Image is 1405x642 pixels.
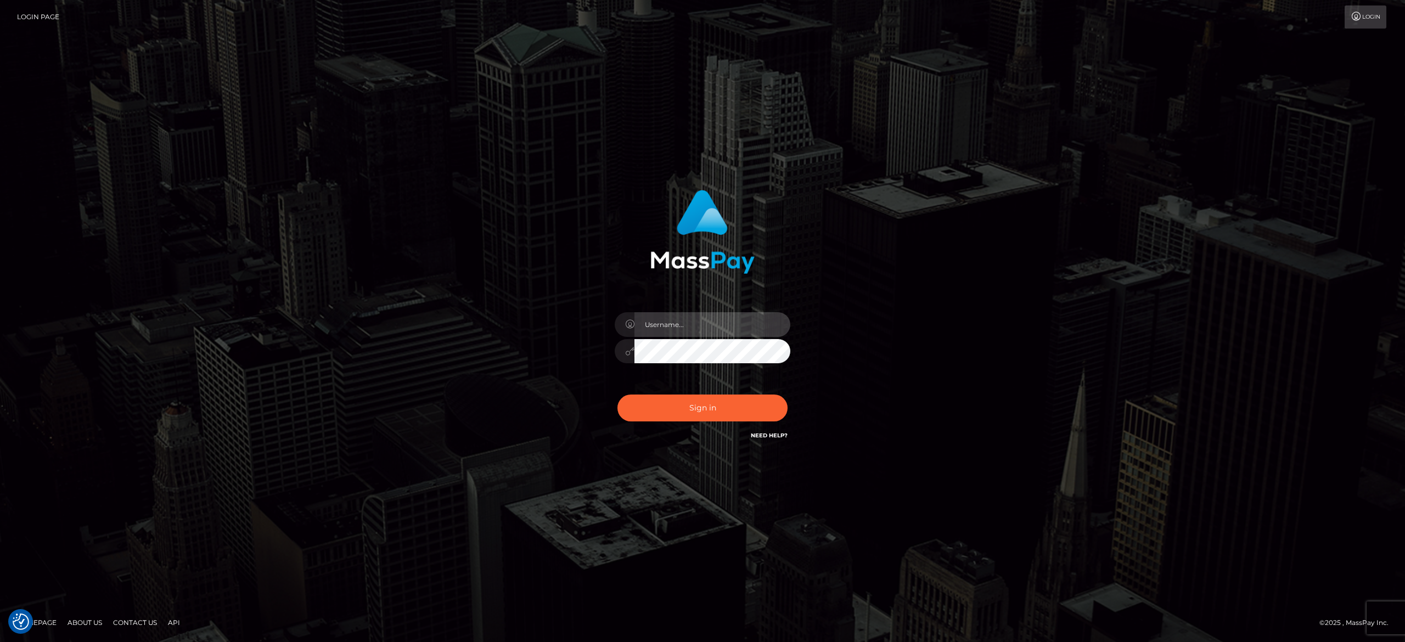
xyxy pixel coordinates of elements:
[751,432,788,439] a: Need Help?
[17,5,59,29] a: Login Page
[12,614,61,631] a: Homepage
[617,395,788,421] button: Sign in
[109,614,161,631] a: Contact Us
[63,614,106,631] a: About Us
[13,613,29,630] button: Consent Preferences
[164,614,184,631] a: API
[1345,5,1386,29] a: Login
[650,190,755,274] img: MassPay Login
[1319,617,1397,629] div: © 2025 , MassPay Inc.
[13,613,29,630] img: Revisit consent button
[634,312,790,337] input: Username...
